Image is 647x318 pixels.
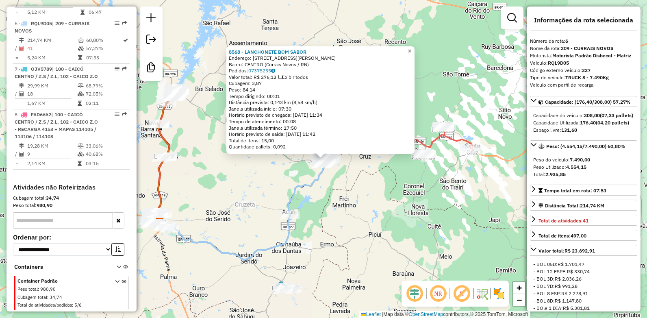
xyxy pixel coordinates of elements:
div: Atividade não roteirizada - MERC LEVE MAIS [279,211,300,219]
td: 60,80% [86,36,122,44]
img: Exibir/Ocultar setores [493,287,506,300]
strong: 209 - CURRAIS NOVOS [561,45,613,51]
div: Número da rota: [530,37,637,45]
div: Tipo do veículo: [530,74,637,81]
span: FAD6662 [31,111,51,118]
div: Bairro: CENTRO (Currais Novos / RN) [229,61,412,68]
div: Atividade não roteirizada - CONV CASA DELIVERY [235,200,256,209]
a: 07375235 [248,68,275,74]
i: Total de Atividades [19,91,24,96]
strong: (04,20 pallets) [596,120,629,126]
div: Total de itens: 15,00 [229,137,412,144]
a: Capacidade: (176,40/308,00) 57,27% [530,96,637,107]
td: 19,28 KM [27,142,77,150]
div: Pedidos: [229,68,412,74]
button: Ordem crescente [111,243,124,256]
span: Containers [14,263,106,271]
i: % de utilização da cubagem [78,46,84,51]
span: R$ 1.701,47 [558,261,584,267]
div: Cubagem: 3,87 [229,80,412,87]
td: 29,99 KM [27,82,77,90]
span: 980,90 [40,286,56,292]
td: 1,67 KM [27,99,77,107]
a: Criar modelo [143,59,159,78]
td: 57,27% [86,44,122,52]
div: Atividade não roteirizada - SP DE CASTRO FILHO C [274,283,294,291]
td: 68,79% [85,82,126,90]
div: Valor total: R$ 276,12 [229,74,412,81]
td: / [15,150,19,158]
em: Opções [115,112,119,117]
i: % de utilização do peso [78,144,84,148]
span: : [38,286,39,292]
a: 8568 - LANCHONETE BOM SABOR [229,49,306,55]
span: | 100 - CAICÓ CENTRO / Z.S / Z.L, 102 - CAICO Z.O [15,66,98,79]
strong: 2.935,85 [545,171,566,177]
a: Valor total:R$ 23.692,91 [530,245,637,256]
div: Horário previsto de chegada: [DATE] 11:34 [229,112,412,118]
em: Rota exportada [122,66,127,71]
div: Espaço livre: [533,126,634,134]
strong: 6 [565,38,568,44]
div: Janela utilizada início: 07:30 [229,106,412,112]
h4: Atividades não Roteirizadas [13,183,130,191]
td: = [15,54,19,62]
strong: 131,60 [561,127,577,133]
span: Total de atividades/pedidos [17,302,72,308]
td: 40,68% [85,150,126,158]
i: % de utilização do peso [78,38,84,43]
td: / [15,90,19,98]
td: 02:11 [85,99,126,107]
i: Tempo total em rota [80,10,85,15]
td: 214,74 KM [27,36,78,44]
strong: 227 [582,67,591,73]
div: Distância prevista: 0,143 km (8,58 km/h) [229,99,412,106]
span: R$ 991,28 [555,283,578,289]
i: % de utilização da cubagem [78,91,84,96]
i: Rota otimizada [123,38,128,43]
strong: 7.490,00 [570,157,590,163]
span: R$ 2.278,91 [561,290,588,296]
em: Rota exportada [122,112,127,117]
div: - BOL 3D: [533,275,634,283]
span: Exibir todos [278,74,308,80]
span: OJV5789 [31,66,52,72]
span: RQL9D05 [31,20,52,26]
strong: TRUCK 8 - 7.490Kg [565,74,609,81]
em: Opções [115,21,119,26]
div: Cubagem total: [13,194,130,202]
a: Total de atividades:41 [530,215,637,226]
td: 03:15 [85,159,126,168]
a: Close popup [405,46,415,56]
h4: Informações da rota selecionada [530,16,637,24]
a: OpenStreetMap [409,311,443,317]
div: Peso: (4.554,15/7.490,00) 60,80% [530,153,637,181]
span: 8 - [15,111,98,139]
em: Opções [115,66,119,71]
span: Ocultar deslocamento [405,284,424,303]
strong: (07,33 pallets) [600,112,633,118]
strong: 176,40 [580,120,596,126]
strong: 41 [583,218,588,224]
span: Total de atividades: [538,218,588,224]
i: Distância Total [19,83,24,88]
strong: 497,00 [571,233,586,239]
div: Endereço: [STREET_ADDRESS][PERSON_NAME] [229,55,412,61]
a: Zoom out [513,294,525,306]
div: Atividade não roteirizada - ADAILTON RANIERIO DA [272,286,293,294]
i: Tempo total em rota [78,55,82,60]
a: Leaflet [361,311,381,317]
td: 9 [27,150,77,158]
span: 7 - [15,66,98,79]
i: Observações [271,68,275,73]
a: Zoom in [513,282,525,294]
span: Peso do veículo: [533,157,590,163]
div: Motorista: [530,52,637,59]
td: = [15,99,19,107]
span: | [382,311,383,317]
div: - BOL 12 ESPE: [533,268,634,275]
span: Peso total [17,286,38,292]
span: Exibir rótulo [452,284,471,303]
span: | 100 - CAICÓ CENTRO / Z.S / Z.L, 102 - CAICO Z.O - RECARGA 4153 + MAPAS 114105 / 114106 / 114108 [15,111,98,139]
